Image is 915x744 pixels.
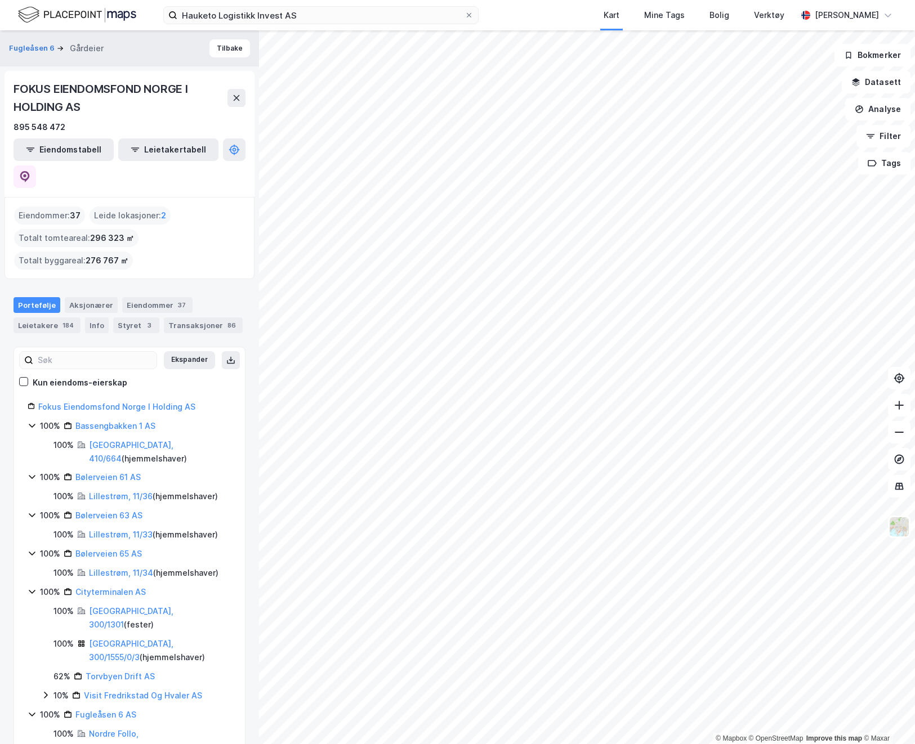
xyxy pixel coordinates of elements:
div: Leietakere [14,317,81,333]
div: 10% [53,689,69,702]
div: Transaksjoner [164,317,243,333]
a: Lillestrøm, 11/36 [89,491,153,501]
span: 296 323 ㎡ [90,231,134,245]
img: Z [889,516,910,537]
div: [PERSON_NAME] [815,8,879,22]
a: Cityterminalen AS [75,587,146,597]
div: ( hjemmelshaver ) [89,438,231,465]
div: ( hjemmelshaver ) [89,490,218,503]
div: Bolig [709,8,729,22]
a: Visit Fredrikstad Og Hvaler AS [84,691,202,700]
iframe: Chat Widget [859,690,915,744]
div: FOKUS EIENDOMSFOND NORGE I HOLDING AS [14,80,227,116]
button: Leietakertabell [118,138,218,161]
div: 100% [40,708,60,721]
div: Eiendommer [122,297,193,313]
span: 2 [161,209,166,222]
a: Lillestrøm, 11/33 [89,530,153,539]
a: Bølerveien 65 AS [75,549,142,558]
div: 100% [53,438,74,452]
div: 184 [60,320,76,331]
a: [GEOGRAPHIC_DATA], 300/1555/0/3 [89,639,173,662]
span: 276 767 ㎡ [86,254,128,267]
a: Fugleåsen 6 AS [75,710,136,719]
div: Aksjonærer [65,297,118,313]
div: 37 [176,299,188,311]
input: Søk [33,352,157,369]
button: Filter [856,125,910,147]
div: 100% [40,547,60,561]
div: Kart [604,8,619,22]
div: 100% [53,637,74,651]
div: 3 [144,320,155,331]
a: Lillestrøm, 11/34 [89,568,153,577]
button: Bokmerker [834,44,910,66]
a: Bølerveien 63 AS [75,510,142,520]
div: Kontrollprogram for chat [859,690,915,744]
a: Bassengbakken 1 AS [75,421,155,431]
button: Tilbake [209,39,250,57]
div: Verktøy [754,8,784,22]
div: Styret [113,317,159,333]
div: Portefølje [14,297,60,313]
a: [GEOGRAPHIC_DATA], 300/1301 [89,606,173,629]
div: 100% [40,470,60,484]
input: Søk på adresse, matrikkel, gårdeiere, leietakere eller personer [177,7,465,24]
a: [GEOGRAPHIC_DATA], 410/664 [89,440,173,463]
div: 62% [53,670,70,683]
div: Info [85,317,109,333]
div: 895 548 472 [14,120,65,134]
img: logo.f888ab2527a4732fd821a326f86c7f29.svg [18,5,136,25]
div: 100% [53,566,74,580]
div: Totalt tomteareal : [14,229,139,247]
button: Fugleåsen 6 [9,43,57,54]
button: Datasett [842,71,910,93]
div: Eiendommer : [14,207,85,225]
div: Mine Tags [644,8,685,22]
div: 86 [225,320,238,331]
div: ( hjemmelshaver ) [89,637,231,664]
div: 100% [53,490,74,503]
a: Bølerveien 61 AS [75,472,141,482]
a: OpenStreetMap [749,734,804,742]
div: Leide lokasjoner : [90,207,171,225]
div: 100% [53,727,74,741]
div: ( hjemmelshaver ) [89,566,218,580]
div: 100% [53,604,74,618]
button: Eiendomstabell [14,138,114,161]
div: Totalt byggareal : [14,252,133,270]
a: Fokus Eiendomsfond Norge I Holding AS [38,402,195,411]
button: Ekspander [164,351,215,369]
div: 100% [53,528,74,541]
div: 100% [40,585,60,599]
div: ( hjemmelshaver ) [89,528,218,541]
div: 100% [40,419,60,433]
div: Kun eiendoms-eierskap [33,376,127,389]
button: Analyse [845,98,910,120]
span: 37 [70,209,81,222]
div: ( fester ) [89,604,231,631]
div: Gårdeier [70,42,104,55]
a: Mapbox [716,734,747,742]
a: Improve this map [806,734,862,742]
a: Torvbyen Drift AS [86,671,155,681]
div: 100% [40,509,60,522]
button: Tags [858,152,910,174]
